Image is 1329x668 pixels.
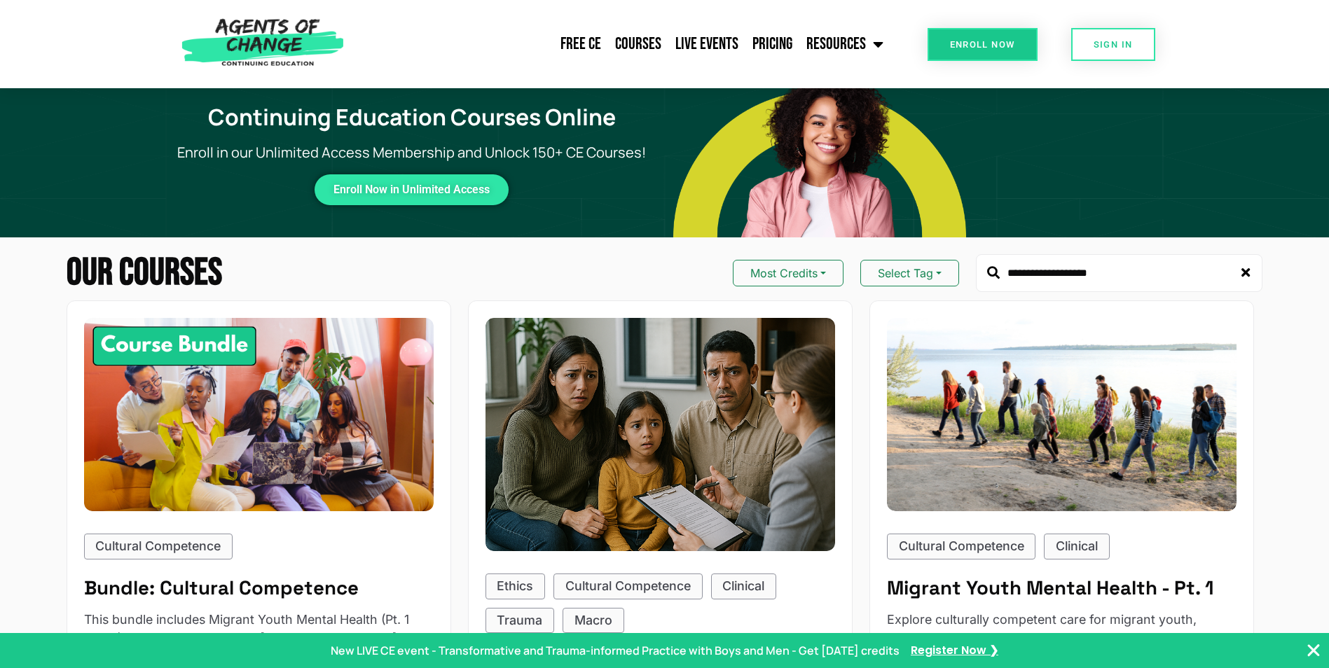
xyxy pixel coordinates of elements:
[887,318,1237,511] img: Migrant Youth Mental Health - Pt. 1 (1 Cultural Competency CE Credit)
[486,318,836,551] img: Supporting Clients Facing Political Anxiety and Immigration Fears (2 Cultural Competency CE Credit)
[1071,28,1155,61] a: SIGN IN
[497,611,542,630] p: Trauma
[887,611,1237,648] p: Explore culturally competent care for migrant youth, focusing on ethical, clinical, and cultural ...
[887,576,1237,599] h5: Migrant Youth Mental Health - Pt. 1
[899,537,1024,556] p: Cultural Competence
[565,577,691,596] p: Cultural Competence
[668,27,745,62] a: Live Events
[331,642,900,659] p: New LIVE CE event - Transformative and Trauma-informed Practice with Boys and Men - Get [DATE] cr...
[84,611,434,648] p: This bundle includes Migrant Youth Mental Health (Pt. 1 and 2), Mental Healthcare for Latinos, Na...
[860,260,959,286] button: Select Tag
[333,186,490,194] span: Enroll Now in Unlimited Access
[799,27,890,62] a: Resources
[497,577,533,596] p: Ethics
[67,254,222,292] h2: Our Courses
[1056,537,1098,556] p: Clinical
[159,142,664,163] p: Enroll in our Unlimited Access Membership and Unlock 150+ CE Courses!
[1305,642,1322,659] button: Close Banner
[84,318,434,511] img: Cultural Competence - 5 Credit CE Bundle
[950,40,1015,49] span: Enroll Now
[928,28,1038,61] a: Enroll Now
[167,104,656,130] h1: Continuing Education Courses Online
[722,577,764,596] p: Clinical
[95,537,221,556] p: Cultural Competence
[608,27,668,62] a: Courses
[315,174,509,205] a: Enroll Now in Unlimited Access
[574,611,612,630] p: Macro
[553,27,608,62] a: Free CE
[351,27,890,62] nav: Menu
[1094,40,1133,49] span: SIGN IN
[911,642,998,660] a: Register Now ❯
[745,27,799,62] a: Pricing
[84,576,434,599] h5: Bundle: Cultural Competence
[733,260,843,286] button: Most Credits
